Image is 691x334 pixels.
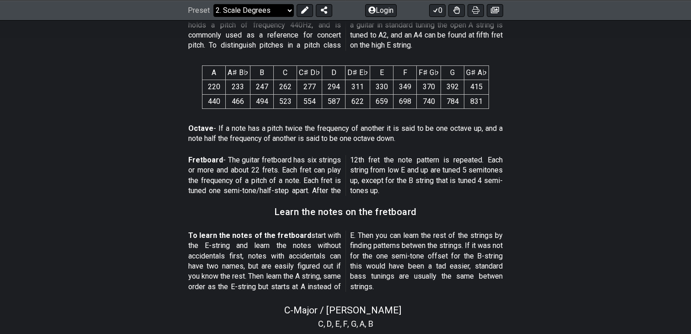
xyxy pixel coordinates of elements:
[468,4,484,16] button: Print
[464,65,489,80] th: G♯ A♭
[345,80,370,94] td: 311
[188,231,311,240] strong: To learn the notes of the fretboard
[335,318,340,330] span: E
[441,94,464,108] td: 784
[441,80,464,94] td: 392
[370,80,393,94] td: 330
[213,4,294,16] select: Preset
[318,318,324,330] span: C
[322,65,345,80] th: D
[322,94,345,108] td: 587
[275,207,417,217] h3: Learn the notes on the fretboard
[250,65,274,80] th: B
[202,65,226,80] th: A
[202,80,226,94] td: 220
[393,94,417,108] td: 698
[202,94,226,108] td: 440
[322,80,345,94] td: 294
[327,318,332,330] span: D
[464,94,489,108] td: 831
[332,318,335,330] span: ,
[188,6,210,15] span: Preset
[343,318,347,330] span: F
[188,156,223,164] strong: Fretboard
[314,316,377,330] section: Scale pitch classes
[250,94,274,108] td: 494
[347,318,351,330] span: ,
[188,155,503,196] p: - The guitar fretboard has six strings or more and about 22 frets. Each fret can play the frequen...
[351,318,356,330] span: G
[448,4,465,16] button: Toggle Dexterity for all fretkits
[274,94,297,108] td: 523
[226,94,250,108] td: 466
[297,65,322,80] th: C♯ D♭
[487,4,503,16] button: Create image
[464,80,489,94] td: 415
[345,65,370,80] th: D♯ E♭
[417,65,441,80] th: F♯ G♭
[188,231,503,292] p: start with the E-string and learn the notes without accidentals first, notes with accidentals can...
[274,80,297,94] td: 262
[250,80,274,94] td: 247
[356,318,360,330] span: ,
[429,4,446,16] button: 0
[324,318,327,330] span: ,
[417,80,441,94] td: 370
[417,94,441,108] td: 740
[370,94,393,108] td: 659
[297,94,322,108] td: 554
[345,94,370,108] td: 622
[284,305,401,316] span: C - Major / [PERSON_NAME]
[274,65,297,80] th: C
[441,65,464,80] th: G
[188,124,213,133] strong: Octave
[393,65,417,80] th: F
[360,318,365,330] span: A
[226,80,250,94] td: 233
[226,65,250,80] th: A♯ B♭
[368,318,373,330] span: B
[188,124,503,144] p: - If a note has a pitch twice the frequency of another it is said to be one octave up, and a note...
[340,318,344,330] span: ,
[370,65,393,80] th: E
[297,80,322,94] td: 277
[297,4,313,16] button: Edit Preset
[393,80,417,94] td: 349
[316,4,332,16] button: Share Preset
[365,4,397,16] button: Login
[365,318,368,330] span: ,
